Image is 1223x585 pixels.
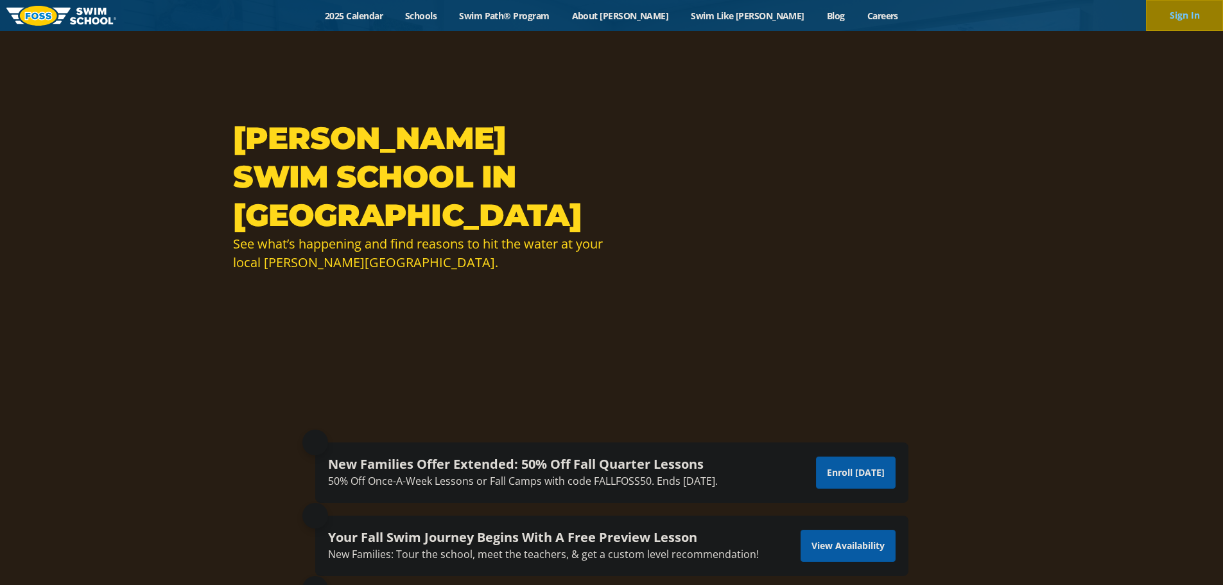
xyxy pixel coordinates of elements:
[801,530,896,562] a: View Availability
[328,528,759,546] div: Your Fall Swim Journey Begins With A Free Preview Lesson
[328,455,718,473] div: New Families Offer Extended: 50% Off Fall Quarter Lessons
[560,10,680,22] a: About [PERSON_NAME]
[314,10,394,22] a: 2025 Calendar
[328,546,759,563] div: New Families: Tour the school, meet the teachers, & get a custom level recommendation!
[680,10,816,22] a: Swim Like [PERSON_NAME]
[816,457,896,489] a: Enroll [DATE]
[233,119,605,234] h1: [PERSON_NAME] Swim School in [GEOGRAPHIC_DATA]
[856,10,909,22] a: Careers
[394,10,448,22] a: Schools
[233,234,605,272] div: See what’s happening and find reasons to hit the water at your local [PERSON_NAME][GEOGRAPHIC_DATA].
[448,10,560,22] a: Swim Path® Program
[815,10,856,22] a: Blog
[6,6,116,26] img: FOSS Swim School Logo
[328,473,718,490] div: 50% Off Once-A-Week Lessons or Fall Camps with code FALLFOSS50. Ends [DATE].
